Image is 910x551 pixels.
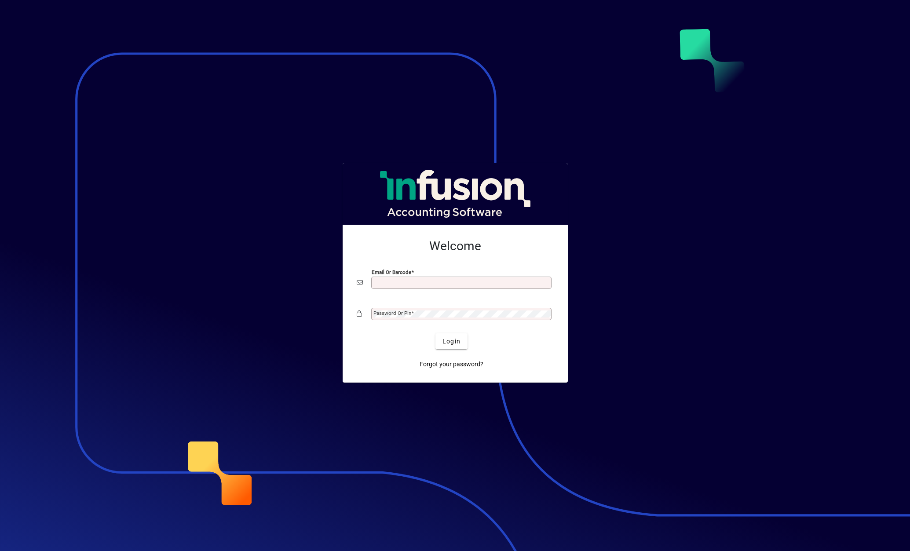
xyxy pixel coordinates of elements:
span: Forgot your password? [420,360,483,369]
a: Forgot your password? [416,356,487,372]
button: Login [435,333,468,349]
mat-label: Email or Barcode [372,269,411,275]
h2: Welcome [357,239,554,254]
span: Login [442,337,460,346]
mat-label: Password or Pin [373,310,411,316]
